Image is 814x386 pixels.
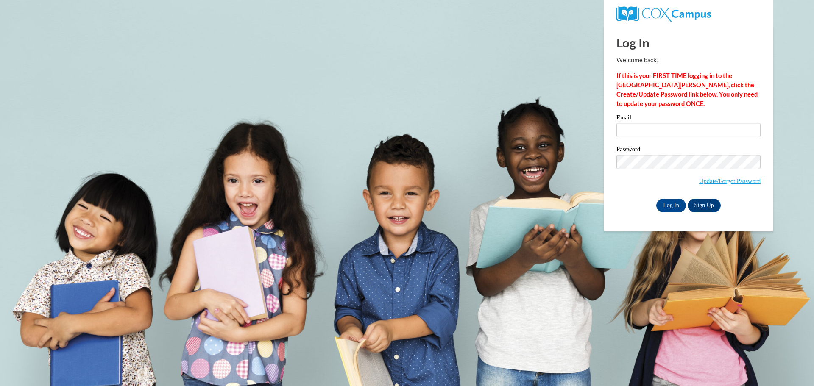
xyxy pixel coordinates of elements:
strong: If this is your FIRST TIME logging in to the [GEOGRAPHIC_DATA][PERSON_NAME], click the Create/Upd... [616,72,758,107]
a: COX Campus [616,10,711,17]
input: Log In [656,199,686,212]
h1: Log In [616,34,761,51]
p: Welcome back! [616,56,761,65]
label: Email [616,114,761,123]
label: Password [616,146,761,155]
img: COX Campus [616,6,711,22]
a: Sign Up [688,199,721,212]
a: Update/Forgot Password [699,178,761,184]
